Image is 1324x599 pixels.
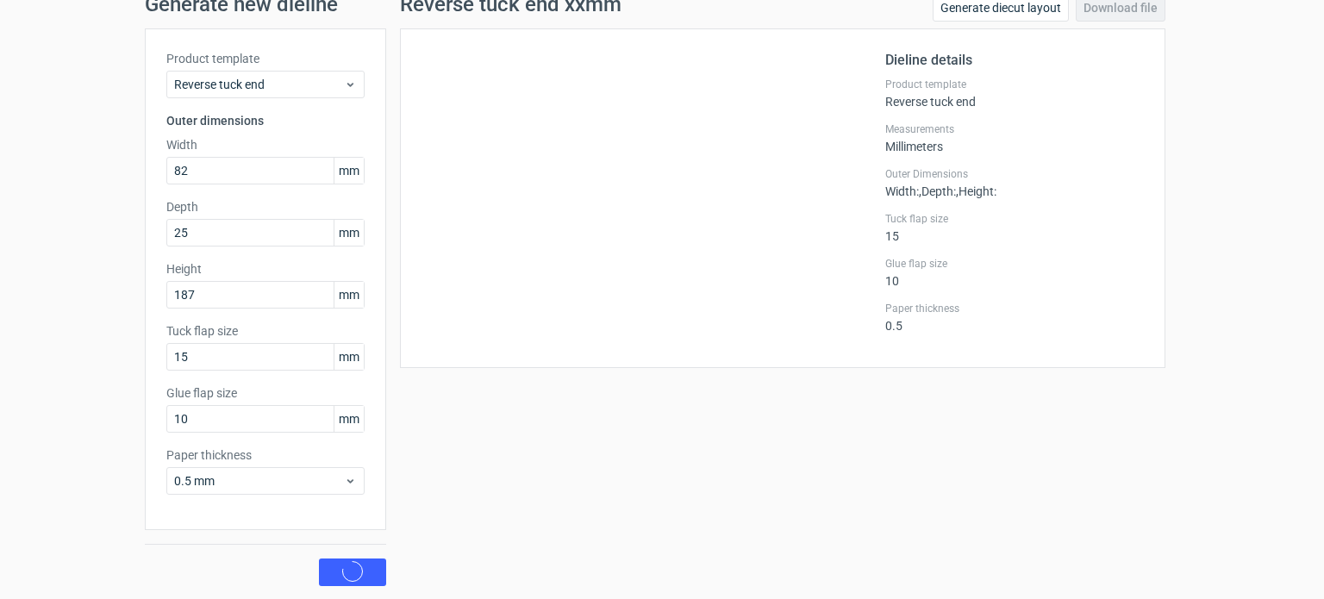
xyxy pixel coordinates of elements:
[956,184,996,198] span: , Height :
[334,282,364,308] span: mm
[885,257,1144,288] div: 10
[885,302,1144,315] label: Paper thickness
[166,112,365,129] h3: Outer dimensions
[885,78,1144,109] div: Reverse tuck end
[334,344,364,370] span: mm
[334,220,364,246] span: mm
[885,257,1144,271] label: Glue flap size
[174,76,344,93] span: Reverse tuck end
[166,260,365,278] label: Height
[166,50,365,67] label: Product template
[885,78,1144,91] label: Product template
[919,184,956,198] span: , Depth :
[166,322,365,340] label: Tuck flap size
[885,302,1144,333] div: 0.5
[334,158,364,184] span: mm
[174,472,344,490] span: 0.5 mm
[885,212,1144,243] div: 15
[885,212,1144,226] label: Tuck flap size
[885,122,1144,153] div: Millimeters
[166,446,365,464] label: Paper thickness
[885,122,1144,136] label: Measurements
[885,167,1144,181] label: Outer Dimensions
[334,406,364,432] span: mm
[166,198,365,215] label: Depth
[166,384,365,402] label: Glue flap size
[885,184,919,198] span: Width :
[885,50,1144,71] h2: Dieline details
[166,136,365,153] label: Width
